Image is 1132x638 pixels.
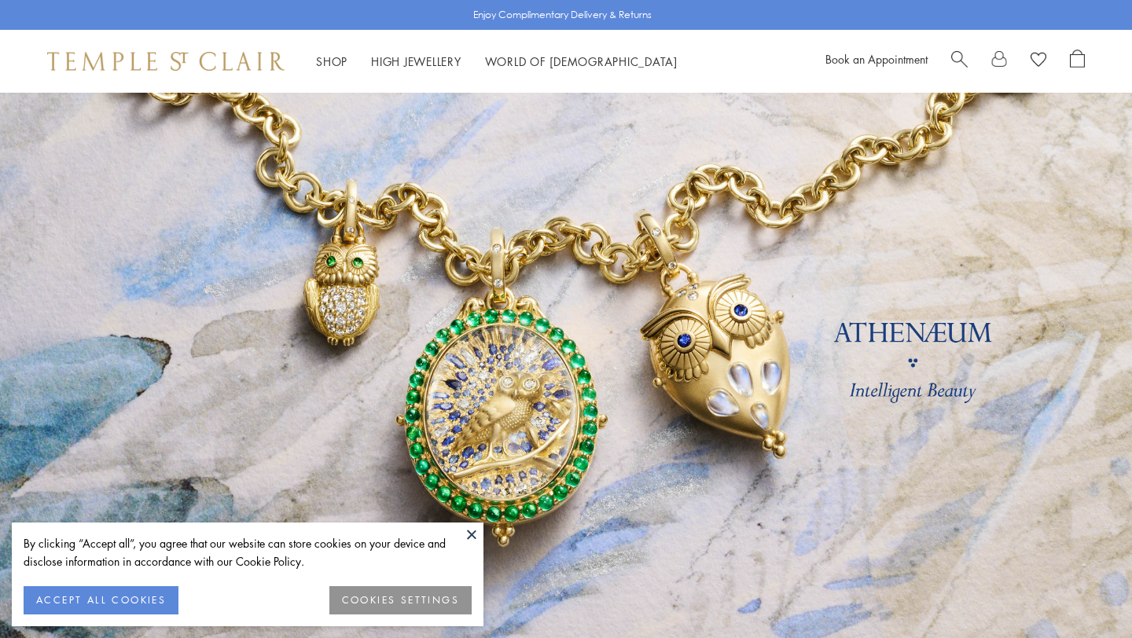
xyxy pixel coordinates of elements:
[24,534,472,570] div: By clicking “Accept all”, you agree that our website can store cookies on your device and disclos...
[473,7,652,23] p: Enjoy Complimentary Delivery & Returns
[1031,49,1046,73] a: View Wishlist
[485,53,678,69] a: World of [DEMOGRAPHIC_DATA]World of [DEMOGRAPHIC_DATA]
[951,49,968,73] a: Search
[825,51,928,67] a: Book an Appointment
[1070,49,1085,73] a: Open Shopping Bag
[24,586,178,614] button: ACCEPT ALL COOKIES
[47,52,285,71] img: Temple St. Clair
[316,53,347,69] a: ShopShop
[329,586,472,614] button: COOKIES SETTINGS
[371,53,461,69] a: High JewelleryHigh Jewellery
[316,52,678,71] nav: Main navigation
[1053,564,1116,622] iframe: Gorgias live chat messenger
